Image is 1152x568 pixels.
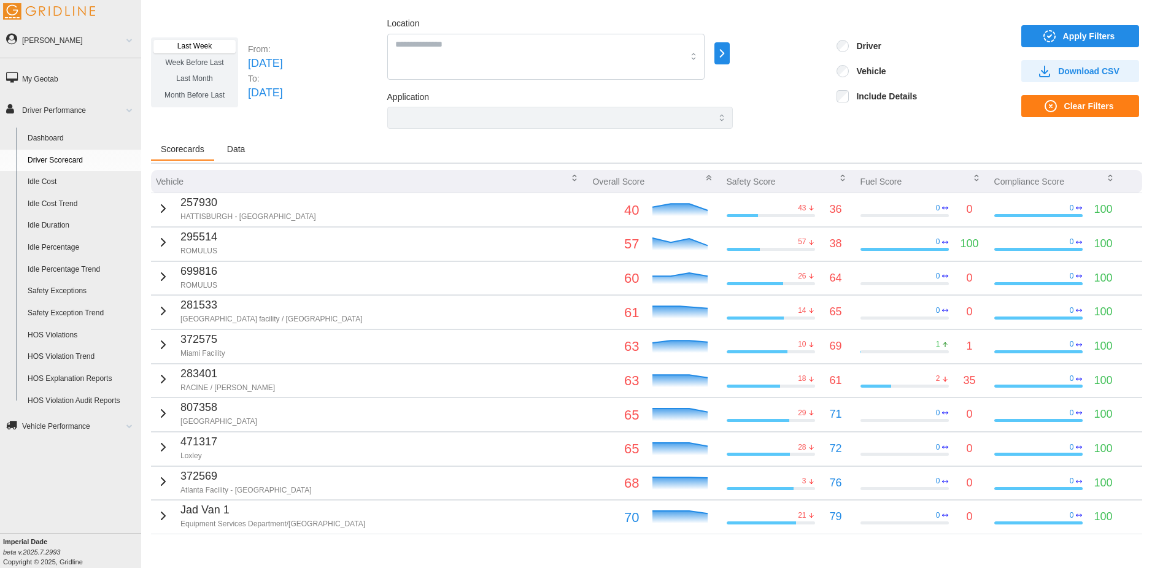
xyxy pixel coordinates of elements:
p: 79 [830,509,842,526]
button: 471317Loxley [156,434,217,461]
p: 57 [592,233,639,255]
i: beta v.2025.7.2993 [3,548,60,556]
p: 100 [1094,406,1113,423]
span: Last Week [177,42,212,50]
p: 0 [967,201,973,218]
span: Apply Filters [1063,26,1115,47]
label: Application [387,91,430,104]
p: RACINE / [PERSON_NAME] [180,383,275,393]
button: Apply Filters [1021,25,1139,47]
p: 281533 [180,297,363,314]
p: 38 [830,236,842,253]
p: 0 [936,510,940,521]
p: Equipment Services Department/[GEOGRAPHIC_DATA] [180,519,365,529]
p: 0 [1070,374,1074,384]
p: 100 [1094,372,1113,390]
p: 35 [964,372,976,390]
a: Idle Cost [22,171,141,193]
p: 10 [798,339,806,350]
a: HOS Explanation Reports [22,368,141,390]
p: 372569 [180,468,312,485]
p: Atlanta Facility - [GEOGRAPHIC_DATA] [180,485,312,496]
label: Include Details [849,90,917,102]
p: 0 [1070,203,1074,213]
p: 63 [592,370,639,391]
p: Compliance Score [994,175,1064,188]
p: 0 [936,237,940,247]
p: 0 [1070,305,1074,316]
label: Vehicle [849,65,886,77]
span: Download CSV [1058,61,1119,82]
a: HOS Violation Trend [22,346,141,368]
p: 1 [936,339,940,350]
p: 100 [1094,440,1113,458]
span: Last Month [176,74,212,83]
p: 0 [1070,442,1074,453]
p: 0 [936,442,940,453]
a: Driver Scorecard [22,150,141,172]
p: 40 [592,199,639,221]
p: 21 [798,510,806,521]
button: 281533[GEOGRAPHIC_DATA] facility / [GEOGRAPHIC_DATA] [156,297,363,324]
button: Clear Filters [1021,95,1139,117]
p: From: [248,43,283,55]
p: 70 [592,507,639,528]
a: Idle Percentage Trend [22,259,141,281]
p: 0 [1070,510,1074,521]
button: Jad Van 1Equipment Services Department/[GEOGRAPHIC_DATA] [156,502,365,529]
p: 699816 [180,263,217,280]
p: Fuel Score [860,175,902,188]
button: 372569Atlanta Facility - [GEOGRAPHIC_DATA] [156,468,312,496]
a: Idle Duration [22,215,141,237]
p: HATTISBURGH - [GEOGRAPHIC_DATA] [180,212,316,222]
p: 257930 [180,194,316,212]
p: 65 [592,404,639,426]
button: 807358[GEOGRAPHIC_DATA] [156,399,257,427]
p: 60 [592,267,639,289]
p: 0 [936,203,940,213]
p: 0 [936,476,940,486]
p: 0 [967,406,973,423]
p: 100 [961,236,979,253]
span: Week Before Last [165,58,223,67]
p: 100 [1094,509,1113,526]
p: 0 [1070,408,1074,418]
p: 0 [1070,476,1074,486]
label: Location [387,17,420,31]
p: Loxley [180,451,217,461]
p: 100 [1094,304,1113,321]
p: 61 [592,302,639,323]
p: 0 [1070,237,1074,247]
p: 100 [1094,201,1113,218]
p: [DATE] [248,85,283,102]
p: Miami Facility [180,348,225,359]
span: Scorecards [161,145,204,153]
p: 61 [830,372,842,390]
p: 14 [798,305,806,316]
button: 283401RACINE / [PERSON_NAME] [156,366,275,393]
p: 807358 [180,399,257,416]
a: Idle Percentage [22,237,141,259]
p: 69 [830,338,842,355]
div: Copyright © 2025, Gridline [3,537,141,567]
p: Jad Van 1 [180,502,365,519]
p: 0 [967,440,973,458]
p: 29 [798,408,806,418]
a: Idle Cost Trend [22,193,141,215]
span: Clear Filters [1064,96,1114,117]
button: 295514ROMULUS [156,229,217,256]
p: 28 [798,442,806,453]
p: 1 [967,338,973,355]
p: To: [248,72,283,85]
p: 100 [1094,475,1113,492]
p: 295514 [180,229,217,246]
a: HOS Violation Audit Reports [22,390,141,412]
p: 18 [798,374,806,384]
button: Download CSV [1021,60,1139,82]
p: 100 [1094,338,1113,355]
p: 372575 [180,331,225,348]
p: 0 [936,408,940,418]
p: 0 [967,304,973,321]
p: Overall Score [592,175,644,188]
p: 57 [798,237,806,247]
